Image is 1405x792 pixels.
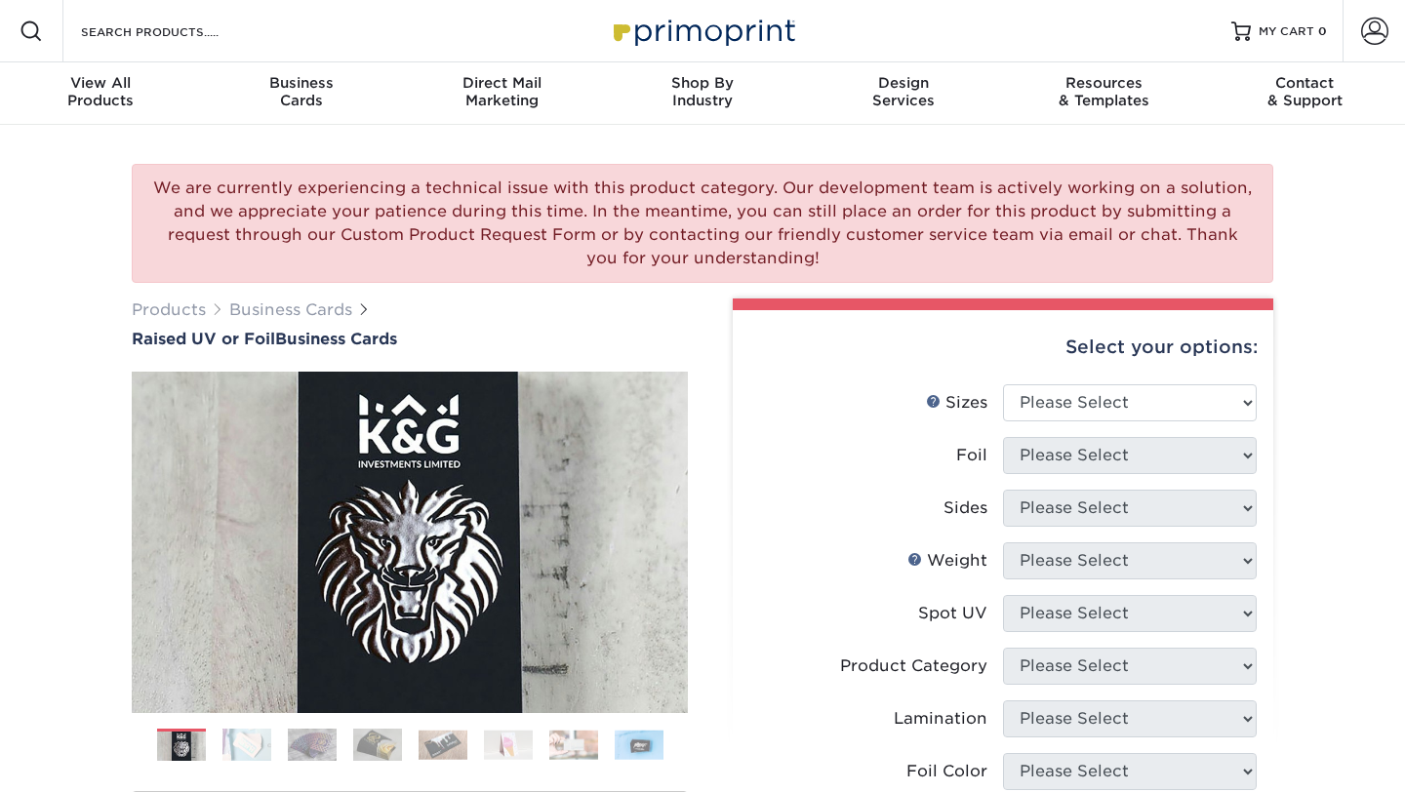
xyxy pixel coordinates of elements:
[1259,23,1314,40] span: MY CART
[840,654,987,678] div: Product Category
[132,164,1273,283] div: We are currently experiencing a technical issue with this product category. Our development team ...
[401,62,602,125] a: Direct MailMarketing
[1204,74,1405,109] div: & Support
[1318,24,1327,38] span: 0
[803,74,1004,92] span: Design
[201,74,402,92] span: Business
[803,62,1004,125] a: DesignServices
[484,730,533,760] img: Business Cards 06
[894,707,987,731] div: Lamination
[602,74,803,92] span: Shop By
[907,549,987,573] div: Weight
[549,730,598,760] img: Business Cards 07
[615,730,663,760] img: Business Cards 08
[1204,74,1405,92] span: Contact
[222,728,271,762] img: Business Cards 02
[1004,74,1205,109] div: & Templates
[1204,62,1405,125] a: Contact& Support
[803,74,1004,109] div: Services
[602,74,803,109] div: Industry
[353,728,402,762] img: Business Cards 04
[1004,62,1205,125] a: Resources& Templates
[401,74,602,92] span: Direct Mail
[79,20,269,43] input: SEARCH PRODUCTS.....
[201,74,402,109] div: Cards
[288,728,337,762] img: Business Cards 03
[748,310,1258,384] div: Select your options:
[943,496,987,520] div: Sides
[956,444,987,467] div: Foil
[132,300,206,319] a: Products
[229,300,352,319] a: Business Cards
[419,730,467,760] img: Business Cards 05
[132,330,275,348] span: Raised UV or Foil
[132,330,688,348] h1: Business Cards
[605,10,800,52] img: Primoprint
[1004,74,1205,92] span: Resources
[201,62,402,125] a: BusinessCards
[602,62,803,125] a: Shop ByIndustry
[132,330,688,348] a: Raised UV or FoilBusiness Cards
[906,760,987,783] div: Foil Color
[918,602,987,625] div: Spot UV
[157,722,206,771] img: Business Cards 01
[926,391,987,415] div: Sizes
[401,74,602,109] div: Marketing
